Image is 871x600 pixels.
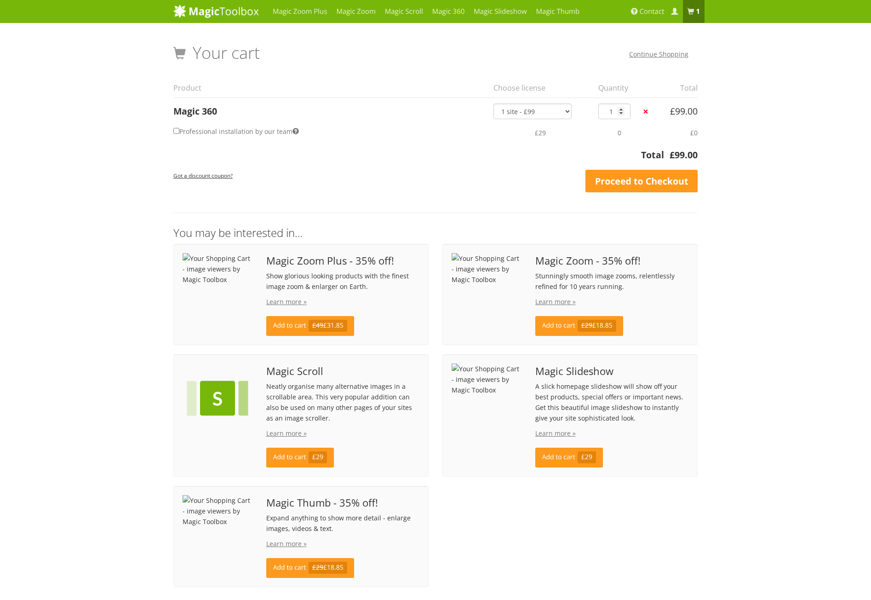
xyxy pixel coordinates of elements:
[535,255,688,266] span: Magic Zoom - 35% off!
[535,316,623,336] a: Add to cart£29£18.85
[535,297,576,306] a: Learn more »
[266,381,419,423] p: Neatly organise many alternative images in a scrollable area. This very popular addition can also...
[173,172,233,179] small: Got a discount coupon?
[173,148,664,167] th: Total
[598,104,630,119] input: Qty
[641,107,651,116] a: ×
[581,321,592,330] s: £29
[183,253,252,285] img: Your Shopping Cart - image viewers by Magic Toolbox
[266,497,419,508] span: Magic Thumb - 35% off!
[452,253,521,285] img: Your Shopping Cart - image viewers by Magic Toolbox
[670,105,698,117] bdi: 99.00
[173,128,179,134] input: Professional installation by our team
[690,128,698,137] span: £0
[535,429,576,438] a: Learn more »
[173,44,260,62] h1: Your cart
[593,119,641,146] td: 0
[659,78,698,98] th: Total
[593,78,641,98] th: Quantity
[183,363,252,433] img: Your Shopping Cart - image viewers by Magic Toolbox
[173,105,217,117] a: Magic 360
[309,562,348,574] span: £18.85
[696,7,700,16] b: 1
[670,149,675,161] span: £
[266,316,354,336] a: Add to cart£49£31.85
[309,451,327,463] span: £29
[266,513,419,534] p: Expand anything to show more detail - enlarge images, videos & text.
[535,381,688,423] p: A slick homepage slideshow will show off your best products, special offers or important news. Ge...
[535,271,688,292] p: Stunningly smooth image zooms, relentlessly refined for 10 years running.
[173,125,299,138] label: Professional installation by our team
[629,50,688,58] a: Continue Shopping
[173,4,259,18] img: MagicToolbox.com - Image tools for your website
[173,227,698,239] h3: You may be interested in…
[173,167,233,183] a: Got a discount coupon?
[266,539,307,548] a: Learn more »
[535,448,603,467] a: Add to cart£29
[670,149,698,161] bdi: 99.00
[312,321,323,330] s: £49
[578,320,617,332] span: £18.85
[266,366,419,376] span: Magic Scroll
[452,363,521,395] img: Your Shopping Cart - image viewers by Magic Toolbox
[670,105,675,117] span: £
[535,366,688,376] span: Magic Slideshow
[640,7,665,16] span: Contact
[488,119,593,146] td: £29
[578,451,596,463] span: £29
[173,78,488,98] th: Product
[266,429,307,438] a: Learn more »
[266,255,419,266] span: Magic Zoom Plus - 35% off!
[183,495,252,527] img: Your Shopping Cart - image viewers by Magic Toolbox
[266,271,419,292] p: Show glorious looking products with the finest image zoom & enlarger on Earth.
[309,320,348,332] span: £31.85
[266,297,307,306] a: Learn more »
[266,448,334,467] a: Add to cart£29
[312,563,323,572] s: £29
[585,170,698,193] a: Proceed to Checkout
[266,558,354,578] a: Add to cart£29£18.85
[488,78,593,98] th: Choose license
